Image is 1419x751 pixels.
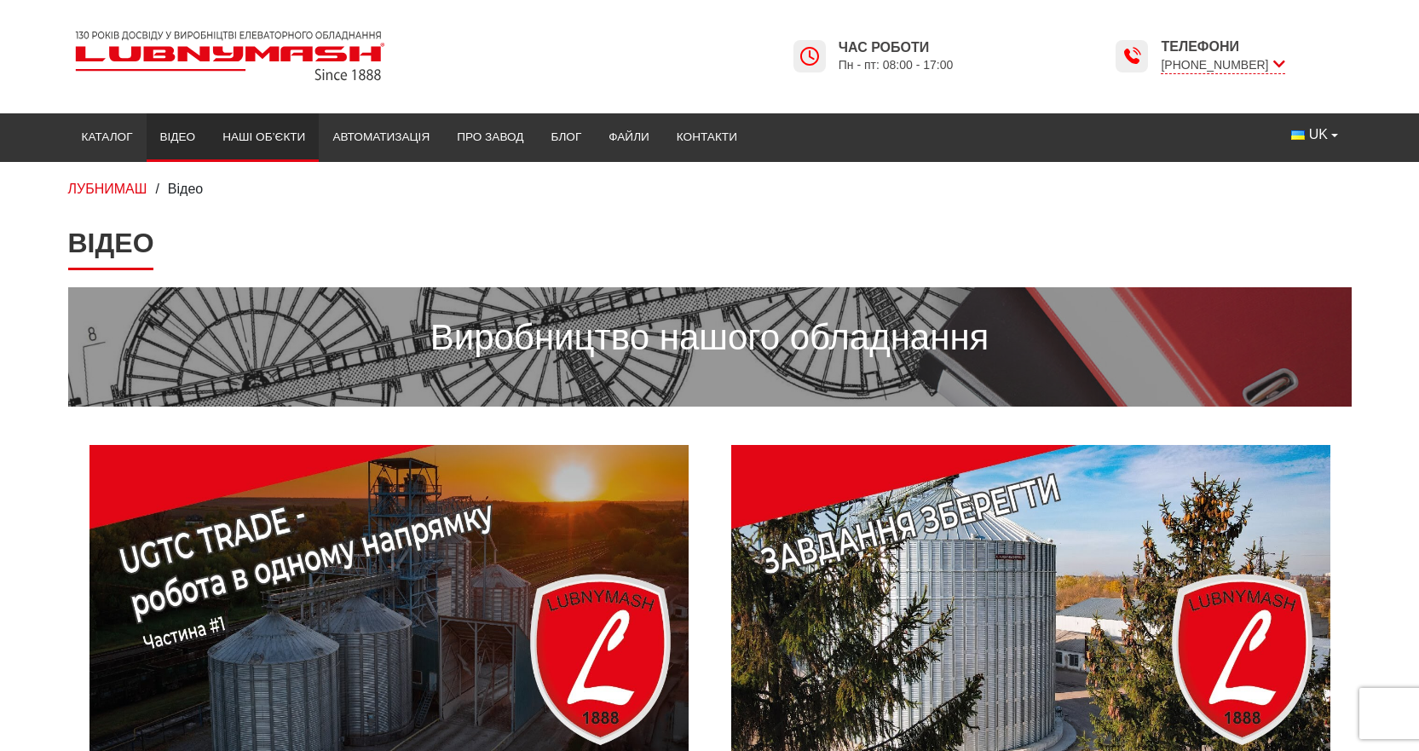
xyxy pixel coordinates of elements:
span: Пн - пт: 08:00 - 17:00 [839,57,954,73]
span: [PHONE_NUMBER] [1161,56,1284,74]
a: ЛУБНИМАШ [68,182,147,196]
span: / [155,182,159,196]
span: Час роботи [839,38,954,57]
a: Контакти [663,118,751,156]
img: Українська [1291,130,1305,140]
img: Lubnymash time icon [1122,46,1142,66]
a: Каталог [68,118,147,156]
span: Телефони [1161,38,1284,56]
p: Виробництво нашого обладнання [82,313,1338,363]
button: UK [1278,118,1351,151]
img: Lubnymash [68,24,392,88]
img: Lubnymash time icon [799,46,820,66]
a: Блог [537,118,595,156]
a: Автоматизація [319,118,443,156]
a: Наші об’єкти [209,118,319,156]
span: Відео [168,182,203,196]
a: Відео [147,118,210,156]
span: UK [1309,125,1328,144]
a: Файли [595,118,663,156]
a: Про завод [443,118,537,156]
h1: Відео [68,227,1352,269]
